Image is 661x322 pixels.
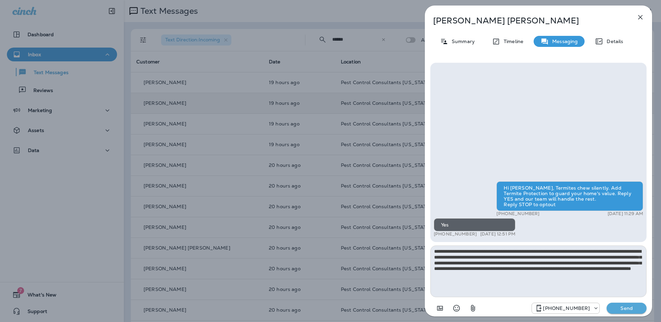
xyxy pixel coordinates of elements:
[549,39,578,44] p: Messaging
[450,301,463,315] button: Select an emoji
[500,39,523,44] p: Timeline
[434,231,477,237] p: [PHONE_NUMBER]
[496,181,643,211] div: Hi [PERSON_NAME], Termites chew silently. Add Termite Protection to guard your home's value. Repl...
[532,304,599,312] div: +1 (815) 998-9676
[433,16,621,26] p: [PERSON_NAME] [PERSON_NAME]
[433,301,447,315] button: Add in a premade template
[608,211,643,217] p: [DATE] 11:29 AM
[612,305,641,311] p: Send
[448,39,475,44] p: Summary
[434,218,515,231] div: Yes
[496,211,539,217] p: [PHONE_NUMBER]
[607,303,647,314] button: Send
[603,39,623,44] p: Details
[480,231,515,237] p: [DATE] 12:51 PM
[543,305,590,311] p: [PHONE_NUMBER]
